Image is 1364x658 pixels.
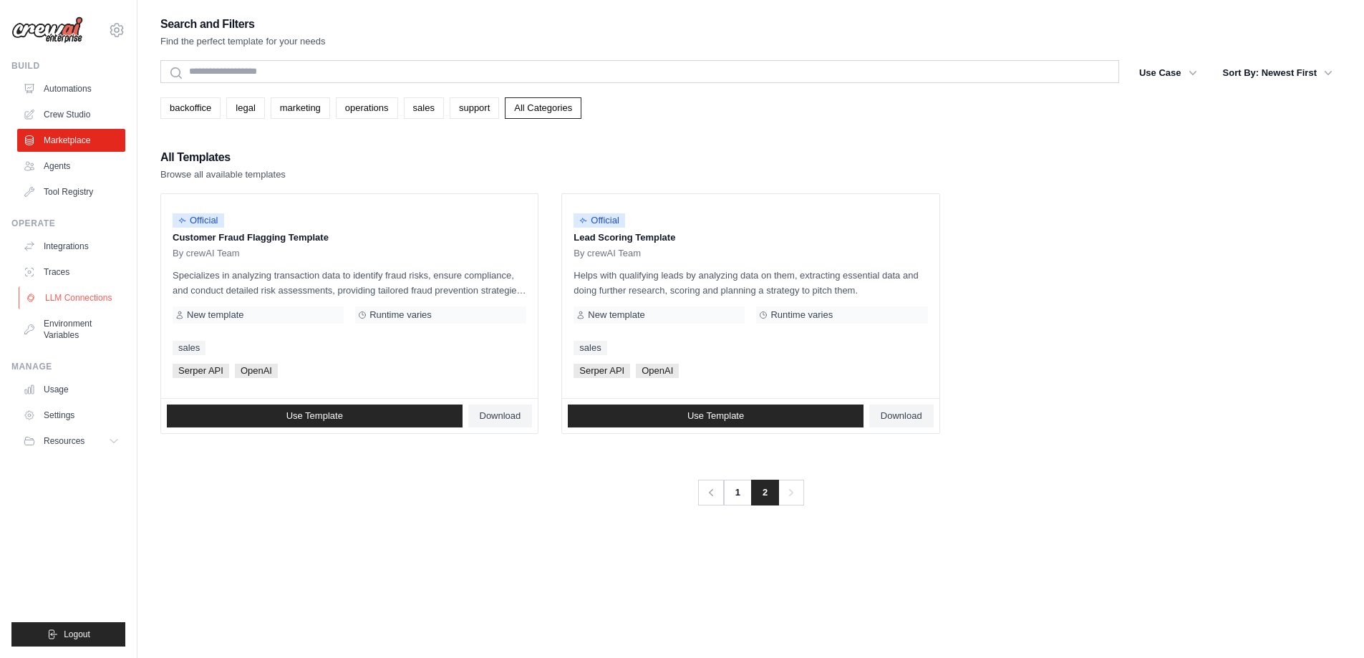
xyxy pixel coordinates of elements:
[687,410,744,422] span: Use Template
[11,16,83,44] img: Logo
[167,405,463,427] a: Use Template
[160,97,221,119] a: backoffice
[574,341,606,355] a: sales
[17,261,125,284] a: Traces
[226,97,264,119] a: legal
[173,268,526,298] p: Specializes in analyzing transaction data to identify fraud risks, ensure compliance, and conduct...
[19,286,127,309] a: LLM Connections
[723,480,752,505] a: 1
[17,235,125,258] a: Integrations
[64,629,90,640] span: Logout
[160,34,326,49] p: Find the perfect template for your needs
[574,231,927,245] p: Lead Scoring Template
[505,97,581,119] a: All Categories
[187,309,243,321] span: New template
[173,213,224,228] span: Official
[17,404,125,427] a: Settings
[173,364,229,378] span: Serper API
[574,248,641,259] span: By crewAI Team
[160,168,286,182] p: Browse all available templates
[336,97,398,119] a: operations
[160,147,286,168] h2: All Templates
[235,364,278,378] span: OpenAI
[173,231,526,245] p: Customer Fraud Flagging Template
[369,309,432,321] span: Runtime varies
[17,103,125,126] a: Crew Studio
[1214,60,1341,86] button: Sort By: Newest First
[574,268,927,298] p: Helps with qualifying leads by analyzing data on them, extracting essential data and doing furthe...
[17,430,125,453] button: Resources
[636,364,679,378] span: OpenAI
[286,410,343,422] span: Use Template
[1131,60,1206,86] button: Use Case
[11,361,125,372] div: Manage
[17,155,125,178] a: Agents
[44,435,84,447] span: Resources
[11,622,125,647] button: Logout
[173,248,240,259] span: By crewAI Team
[17,378,125,401] a: Usage
[574,364,630,378] span: Serper API
[160,14,326,34] h2: Search and Filters
[11,218,125,229] div: Operate
[173,341,205,355] a: sales
[869,405,934,427] a: Download
[574,213,625,228] span: Official
[697,480,804,505] nav: Pagination
[17,77,125,100] a: Automations
[751,480,779,505] span: 2
[271,97,330,119] a: marketing
[450,97,499,119] a: support
[468,405,533,427] a: Download
[17,129,125,152] a: Marketplace
[17,312,125,347] a: Environment Variables
[480,410,521,422] span: Download
[11,60,125,72] div: Build
[881,410,922,422] span: Download
[404,97,444,119] a: sales
[17,180,125,203] a: Tool Registry
[568,405,864,427] a: Use Template
[588,309,644,321] span: New template
[770,309,833,321] span: Runtime varies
